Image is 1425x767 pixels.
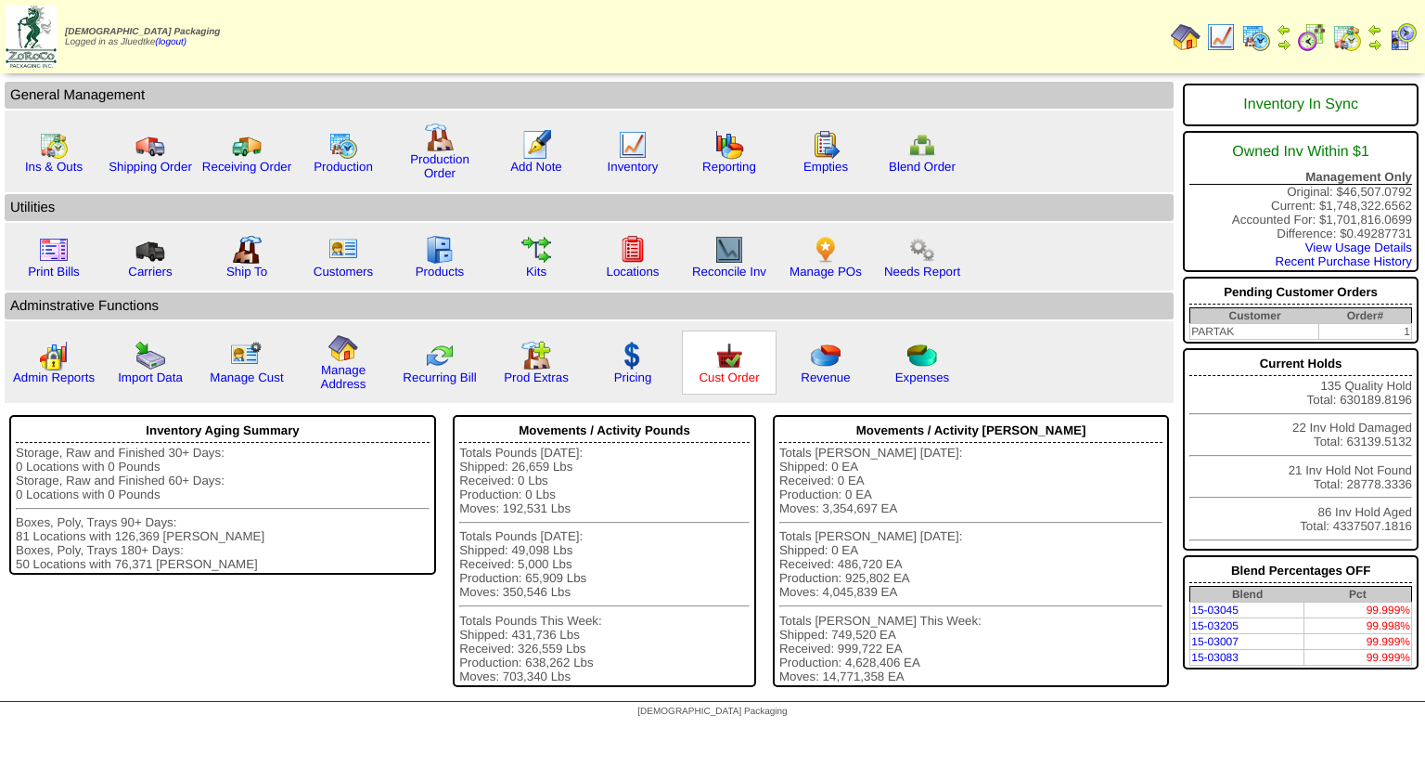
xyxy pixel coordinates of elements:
[526,265,546,279] a: Kits
[25,160,83,174] a: Ins & Outs
[504,370,569,384] a: Prod Extras
[608,160,659,174] a: Inventory
[699,370,759,384] a: Cust Order
[803,160,848,174] a: Empties
[232,235,262,265] img: factory2.gif
[1305,240,1412,254] a: View Usage Details
[884,265,960,279] a: Needs Report
[459,419,750,443] div: Movements / Activity Pounds
[1189,135,1412,170] div: Owned Inv Within $1
[1190,308,1319,324] th: Customer
[230,341,264,370] img: managecust.png
[1304,634,1412,650] td: 99.999%
[425,341,455,370] img: reconcile.gif
[328,333,358,363] img: home.gif
[1304,650,1412,666] td: 99.999%
[692,265,766,279] a: Reconcile Inv
[135,130,165,160] img: truck.gif
[1190,587,1304,603] th: Blend
[128,265,172,279] a: Carriers
[889,160,956,174] a: Blend Order
[13,370,95,384] a: Admin Reports
[1189,87,1412,123] div: Inventory In Sync
[1332,22,1362,52] img: calendarinout.gif
[714,130,744,160] img: graph.gif
[65,27,220,37] span: [DEMOGRAPHIC_DATA] Packaging
[811,341,841,370] img: pie_chart.png
[459,446,750,683] div: Totals Pounds [DATE]: Shipped: 26,659 Lbs Received: 0 Lbs Production: 0 Lbs Moves: 192,531 Lbs To...
[6,6,57,68] img: zoroco-logo-small.webp
[16,419,430,443] div: Inventory Aging Summary
[618,341,648,370] img: dollar.gif
[39,235,69,265] img: invoice2.gif
[1241,22,1271,52] img: calendarprod.gif
[28,265,80,279] a: Print Bills
[226,265,267,279] a: Ship To
[1388,22,1418,52] img: calendarcustomer.gif
[232,130,262,160] img: truck2.gif
[135,235,165,265] img: truck3.gif
[202,160,291,174] a: Receiving Order
[1191,651,1239,664] a: 15-03083
[5,82,1174,109] td: General Management
[779,446,1162,683] div: Totals [PERSON_NAME] [DATE]: Shipped: 0 EA Received: 0 EA Production: 0 EA Moves: 3,354,697 EA To...
[314,265,373,279] a: Customers
[907,341,937,370] img: pie_chart2.png
[811,130,841,160] img: workorder.gif
[1304,603,1412,618] td: 99.999%
[321,363,366,391] a: Manage Address
[5,194,1174,221] td: Utilities
[328,235,358,265] img: customers.gif
[618,235,648,265] img: locations.gif
[1183,131,1419,272] div: Original: $46,507.0792 Current: $1,748,322.6562 Accounted For: $1,701,816.0699 Difference: $0.492...
[1206,22,1236,52] img: line_graph.gif
[135,341,165,370] img: import.gif
[328,130,358,160] img: calendarprod.gif
[403,370,476,384] a: Recurring Bill
[1319,308,1412,324] th: Order#
[1297,22,1327,52] img: calendarblend.gif
[425,235,455,265] img: cabinet.gif
[1171,22,1200,52] img: home.gif
[1304,587,1412,603] th: Pct
[1191,604,1239,617] a: 15-03045
[521,130,551,160] img: orders.gif
[155,37,186,47] a: (logout)
[65,27,220,47] span: Logged in as Jluedtke
[39,341,69,370] img: graph2.png
[1367,37,1382,52] img: arrowright.gif
[1304,618,1412,634] td: 99.998%
[907,235,937,265] img: workflow.png
[1277,22,1291,37] img: arrowleft.gif
[895,370,950,384] a: Expenses
[790,265,862,279] a: Manage POs
[410,152,469,180] a: Production Order
[907,130,937,160] img: network.png
[811,235,841,265] img: po.png
[618,130,648,160] img: line_graph.gif
[109,160,192,174] a: Shipping Order
[801,370,850,384] a: Revenue
[118,370,183,384] a: Import Data
[5,292,1174,319] td: Adminstrative Functions
[779,419,1162,443] div: Movements / Activity [PERSON_NAME]
[1190,324,1319,340] td: PARTAK
[416,265,465,279] a: Products
[1189,280,1412,305] div: Pending Customer Orders
[425,123,455,152] img: factory.gif
[1183,348,1419,551] div: 135 Quality Hold Total: 630189.8196 22 Inv Hold Damaged Total: 63139.5132 21 Inv Hold Not Found T...
[1189,559,1412,583] div: Blend Percentages OFF
[510,160,562,174] a: Add Note
[1276,254,1412,268] a: Recent Purchase History
[1191,619,1239,632] a: 15-03205
[39,130,69,160] img: calendarinout.gif
[1367,22,1382,37] img: arrowleft.gif
[637,707,787,717] span: [DEMOGRAPHIC_DATA] Packaging
[314,160,373,174] a: Production
[714,235,744,265] img: line_graph2.gif
[16,446,430,571] div: Storage, Raw and Finished 30+ Days: 0 Locations with 0 Pounds Storage, Raw and Finished 60+ Days:...
[1189,170,1412,185] div: Management Only
[714,341,744,370] img: cust_order.png
[1277,37,1291,52] img: arrowright.gif
[1319,324,1412,340] td: 1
